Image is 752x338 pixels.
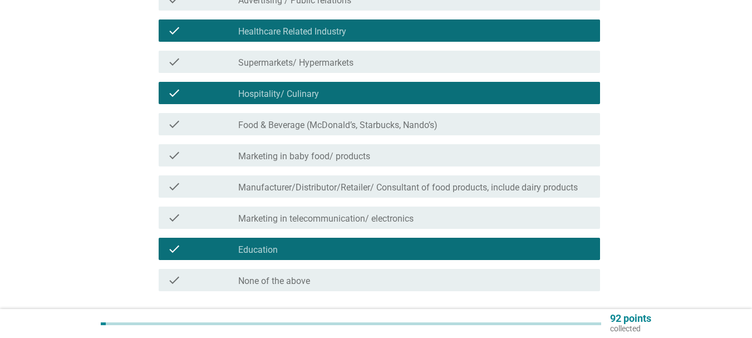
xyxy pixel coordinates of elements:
label: Food & Beverage (McDonald’s, Starbucks, Nando’s) [238,120,438,131]
i: check [168,117,181,131]
label: None of the above [238,276,310,287]
label: Education [238,244,278,256]
label: Marketing in baby food/ products [238,151,370,162]
p: 92 points [610,313,651,324]
i: check [168,86,181,100]
p: collected [610,324,651,334]
i: check [168,55,181,68]
label: Hospitality/ Culinary [238,89,319,100]
i: check [168,24,181,37]
label: Healthcare Related Industry [238,26,346,37]
label: Supermarkets/ Hypermarkets [238,57,353,68]
label: Marketing in telecommunication/ electronics [238,213,414,224]
i: check [168,180,181,193]
label: Manufacturer/Distributor/Retailer/ Consultant of food products, include dairy products [238,182,578,193]
i: check [168,149,181,162]
i: check [168,242,181,256]
i: check [168,273,181,287]
i: check [168,211,181,224]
